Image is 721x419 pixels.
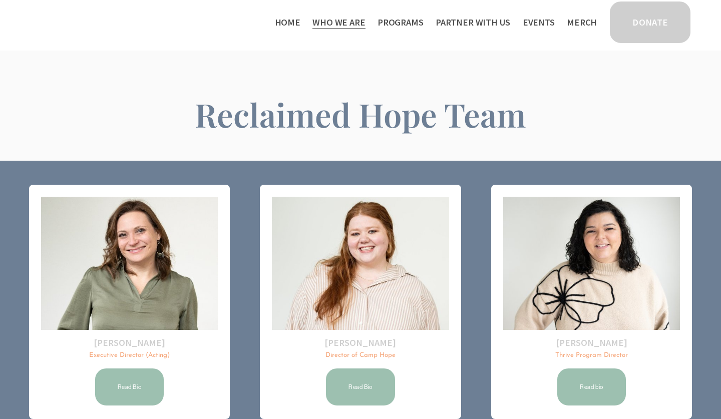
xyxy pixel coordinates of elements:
h2: [PERSON_NAME] [503,337,680,349]
a: Read bio [556,367,627,407]
a: Home [275,14,300,31]
span: Reclaimed Hope Team [195,93,526,136]
a: Events [523,14,555,31]
p: Executive Director (Acting) [41,351,218,360]
a: Read Bio [94,367,166,407]
a: Read Bio [324,367,397,407]
span: Who We Are [312,15,365,30]
span: Partner With Us [436,15,510,30]
a: folder dropdown [436,14,510,31]
a: Merch [567,14,597,31]
h2: [PERSON_NAME] [272,337,449,349]
p: Director of Camp Hope [272,351,449,360]
p: Thrive Program Director [503,351,680,360]
a: folder dropdown [378,14,424,31]
span: Programs [378,15,424,30]
h2: [PERSON_NAME] [41,337,218,349]
a: folder dropdown [312,14,365,31]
